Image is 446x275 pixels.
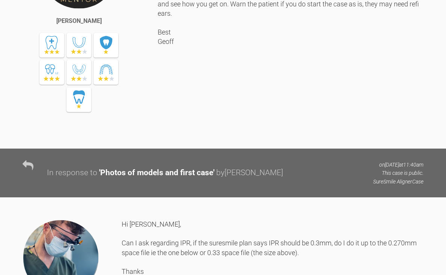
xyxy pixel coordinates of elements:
p: SureSmile Aligner Case [373,177,423,185]
div: by [PERSON_NAME] [216,166,283,179]
div: ' Photos of models and first case ' [99,166,214,179]
p: This case is public. [373,168,423,177]
div: In response to [47,166,97,179]
div: [PERSON_NAME] [56,16,102,26]
p: on [DATE] at 11:40am [373,160,423,168]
